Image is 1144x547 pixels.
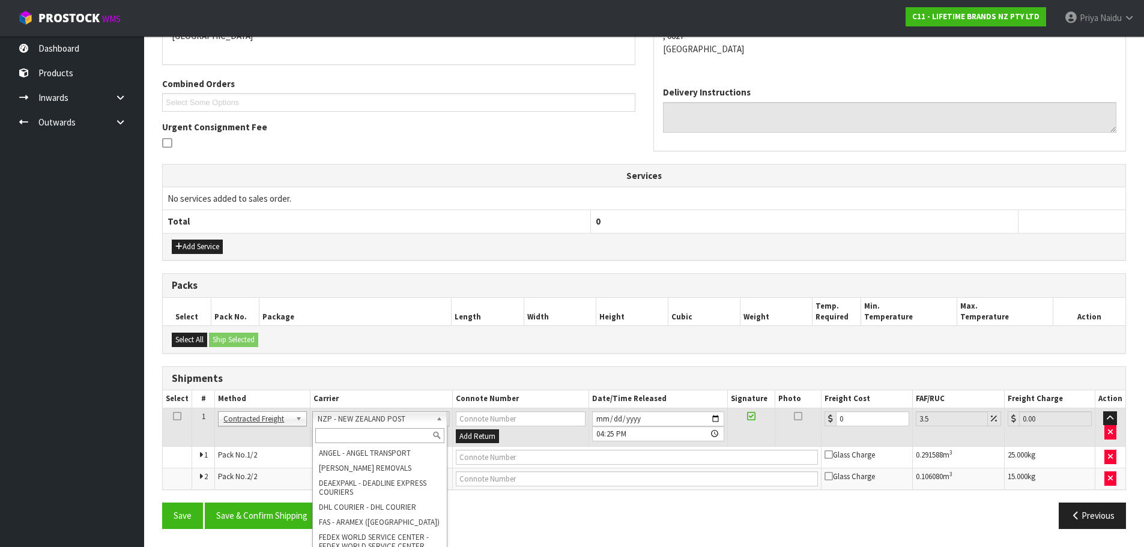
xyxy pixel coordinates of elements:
button: Select All [172,333,207,347]
input: Connote Number [456,471,819,486]
a: C11 - LIFETIME BRANDS NZ PTY LTD [906,7,1046,26]
th: Photo [775,390,821,408]
span: 0 [596,216,601,227]
input: Freight Adjustment [916,411,988,426]
span: Naidu [1100,12,1122,23]
input: Freight Charge [1019,411,1092,426]
span: 15.000 [1008,471,1027,482]
th: Package [259,298,452,326]
th: Min. Temperature [861,298,957,326]
th: Services [163,165,1125,187]
th: Width [524,298,596,326]
span: 0.291588 [916,450,943,460]
span: ProStock [38,10,100,26]
th: Temp. Required [813,298,861,326]
th: Date/Time Released [589,390,727,408]
th: FAF/RUC [912,390,1004,408]
th: Cubic [668,298,740,326]
th: Connote Number [452,390,589,408]
th: Freight Charge [1004,390,1095,408]
td: Pack No. [215,447,453,468]
button: Previous [1059,503,1126,528]
td: m [912,468,1004,490]
li: DEAEXPAKL - DEADLINE EXPRESS COURIERS [315,476,445,500]
span: 1 [202,411,205,422]
th: Signature [727,390,775,408]
img: cube-alt.png [18,10,33,25]
td: No services added to sales order. [163,187,1125,210]
th: Max. Temperature [957,298,1053,326]
span: 25.000 [1008,450,1027,460]
li: [PERSON_NAME] REMOVALS [315,461,445,476]
th: Weight [740,298,813,326]
th: Method [215,390,310,408]
th: # [192,390,215,408]
li: FAS - ARAMEX ([GEOGRAPHIC_DATA]) [315,515,445,530]
sup: 3 [949,470,952,478]
span: 2/2 [247,471,257,482]
span: 0.106080 [916,471,943,482]
th: Action [1053,298,1125,326]
button: Add Service [172,240,223,254]
th: Length [452,298,524,326]
th: Action [1095,390,1125,408]
button: Save [162,503,203,528]
label: Combined Orders [162,77,235,90]
h3: Shipments [172,373,1116,384]
li: ANGEL - ANGEL TRANSPORT [315,446,445,461]
span: 1 [204,450,208,460]
th: Pack No. [211,298,259,326]
span: 2 [204,471,208,482]
button: Add Return [456,429,499,444]
strong: C11 - LIFETIME BRANDS NZ PTY LTD [912,11,1040,22]
td: Pack No. [215,468,453,490]
td: m [912,447,1004,468]
span: 1/2 [247,450,257,460]
th: Freight Cost [822,390,912,408]
label: Delivery Instructions [663,86,751,98]
button: Save & Confirm Shipping [205,503,319,528]
small: WMS [102,13,121,25]
td: kg [1004,468,1095,490]
input: Connote Number [456,411,586,426]
td: kg [1004,447,1095,468]
span: Glass Charge [825,471,875,482]
li: DHL COURIER - DHL COURIER [315,500,445,515]
label: Urgent Consignment Fee [162,121,267,133]
span: Priya [1080,12,1098,23]
span: Glass Charge [825,450,875,460]
th: Height [596,298,668,326]
th: Select [163,298,211,326]
sup: 3 [949,449,952,456]
th: Carrier [310,390,452,408]
span: Contracted Freight [223,412,291,426]
th: Total [163,210,590,233]
input: Connote Number [456,450,819,465]
th: Select [163,390,192,408]
input: Freight Cost [836,411,909,426]
button: Ship Selected [209,333,258,347]
h3: Packs [172,280,1116,291]
span: NZP - NEW ZEALAND POST [318,412,432,426]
